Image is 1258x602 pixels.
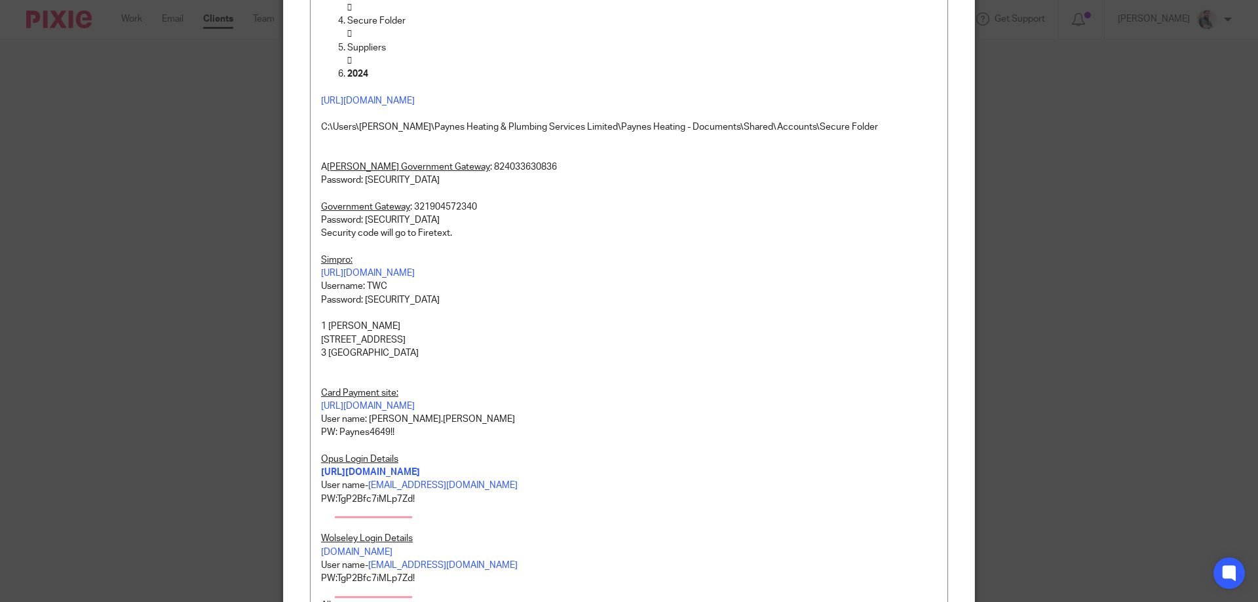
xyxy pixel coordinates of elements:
[321,96,415,105] a: [URL][DOMAIN_NAME]
[347,29,352,39] em: 
[321,548,392,557] a: [DOMAIN_NAME]
[321,320,937,333] p: 1 [PERSON_NAME]
[327,162,490,172] u: [PERSON_NAME] Government Gateway
[321,214,937,227] p: Password: [SECURITY_DATA]
[321,413,937,426] p: User name: [PERSON_NAME].[PERSON_NAME]
[321,202,410,212] u: Government Gateway
[321,534,413,543] u: Wolseley Login Details
[347,3,352,12] em: 
[321,200,937,214] p: : 321904572340
[321,255,353,265] u: Simpro:
[321,160,937,174] p: A : 824033630836
[368,561,518,570] a: [EMAIL_ADDRESS][DOMAIN_NAME]
[347,56,352,66] em: 
[347,14,937,28] p: Secure Folder
[321,468,420,477] a: [URL][DOMAIN_NAME]
[321,293,937,307] p: Password: [SECURITY_DATA]
[321,333,937,347] p: [STREET_ADDRESS]
[347,69,368,79] strong: 2024
[321,388,398,398] u: Card Payment site:
[321,455,398,464] u: Opus Login Details
[321,402,415,411] a: [URL][DOMAIN_NAME]
[321,269,415,278] a: [URL][DOMAIN_NAME]
[321,347,937,360] p: 3 [GEOGRAPHIC_DATA]
[321,121,937,134] p: C:\Users\[PERSON_NAME]\Paynes Heating & Plumbing Services Limited\Paynes Heating - Documents\Shar...
[321,174,937,187] p: Password: [SECURITY_DATA]
[347,41,937,54] p: Suppliers
[321,227,937,240] p: Security code will go to Firetext.
[368,481,518,490] a: [EMAIL_ADDRESS][DOMAIN_NAME]
[321,280,937,293] p: Username: TWC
